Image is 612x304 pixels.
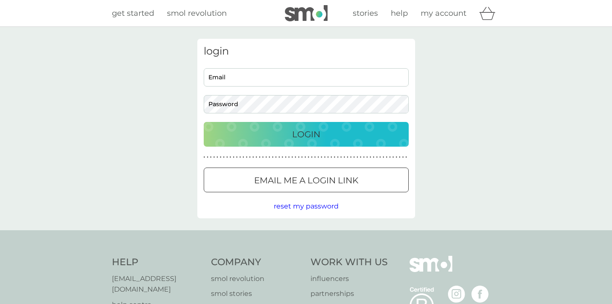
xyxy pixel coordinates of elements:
p: ● [321,155,322,159]
p: ● [383,155,384,159]
p: ● [314,155,316,159]
p: ● [363,155,365,159]
h4: Help [112,256,203,269]
p: ● [327,155,329,159]
button: Email me a login link [204,168,409,192]
p: ● [207,155,208,159]
p: ● [259,155,261,159]
span: get started [112,9,154,18]
p: ● [402,155,404,159]
p: ● [246,155,248,159]
div: basket [479,5,501,22]
p: Email me a login link [254,174,358,187]
img: visit the smol Instagram page [448,286,465,303]
p: ● [369,155,371,159]
p: ● [353,155,355,159]
p: ● [204,155,205,159]
p: ● [256,155,258,159]
p: ● [220,155,222,159]
p: ● [376,155,378,159]
a: influencers [310,273,388,284]
p: ● [405,155,407,159]
a: get started [112,7,154,20]
p: ● [360,155,362,159]
p: ● [226,155,228,159]
p: ● [395,155,397,159]
p: ● [291,155,293,159]
p: ● [311,155,313,159]
a: help [391,7,408,20]
p: ● [282,155,284,159]
p: ● [269,155,270,159]
h3: login [204,45,409,58]
p: ● [262,155,264,159]
p: ● [373,155,375,159]
p: ● [357,155,358,159]
p: ● [317,155,319,159]
p: ● [278,155,280,159]
p: ● [213,155,215,159]
p: ● [379,155,381,159]
p: ● [265,155,267,159]
p: ● [337,155,339,159]
p: ● [210,155,212,159]
a: stories [353,7,378,20]
p: ● [340,155,342,159]
p: ● [239,155,241,159]
a: [EMAIL_ADDRESS][DOMAIN_NAME] [112,273,203,295]
p: ● [252,155,254,159]
p: ● [399,155,401,159]
button: Login [204,122,409,147]
button: reset my password [274,201,339,212]
p: ● [223,155,225,159]
p: ● [217,155,218,159]
p: ● [386,155,388,159]
span: reset my password [274,202,339,210]
a: smol revolution [211,273,302,284]
h4: Work With Us [310,256,388,269]
img: visit the smol Facebook page [471,286,489,303]
p: ● [295,155,296,159]
p: ● [343,155,345,159]
p: ● [331,155,332,159]
p: ● [288,155,290,159]
p: ● [350,155,352,159]
p: ● [275,155,277,159]
p: ● [301,155,303,159]
p: ● [236,155,238,159]
p: ● [272,155,274,159]
img: smol [410,256,452,285]
p: Login [292,127,320,141]
p: ● [392,155,394,159]
p: ● [308,155,310,159]
p: ● [347,155,348,159]
img: smol [285,5,328,21]
p: ● [324,155,326,159]
span: smol revolution [167,9,227,18]
h4: Company [211,256,302,269]
p: ● [233,155,234,159]
p: ● [243,155,244,159]
span: help [391,9,408,18]
a: smol revolution [167,7,227,20]
p: ● [305,155,306,159]
a: partnerships [310,288,388,299]
a: my account [421,7,466,20]
p: ● [249,155,251,159]
span: my account [421,9,466,18]
p: ● [334,155,336,159]
p: ● [366,155,368,159]
a: smol stories [211,288,302,299]
span: stories [353,9,378,18]
p: ● [230,155,231,159]
p: ● [389,155,391,159]
p: ● [285,155,287,159]
p: ● [298,155,300,159]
